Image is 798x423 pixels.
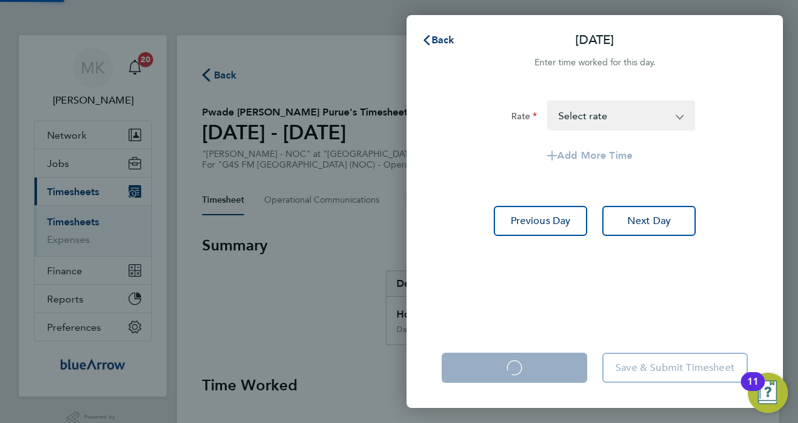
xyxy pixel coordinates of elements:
[627,215,671,227] span: Next Day
[575,31,614,49] p: [DATE]
[602,206,696,236] button: Next Day
[407,55,783,70] div: Enter time worked for this day.
[409,28,467,53] button: Back
[511,215,571,227] span: Previous Day
[494,206,587,236] button: Previous Day
[511,110,537,126] label: Rate
[747,382,758,398] div: 11
[432,34,455,46] span: Back
[748,373,788,413] button: Open Resource Center, 11 new notifications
